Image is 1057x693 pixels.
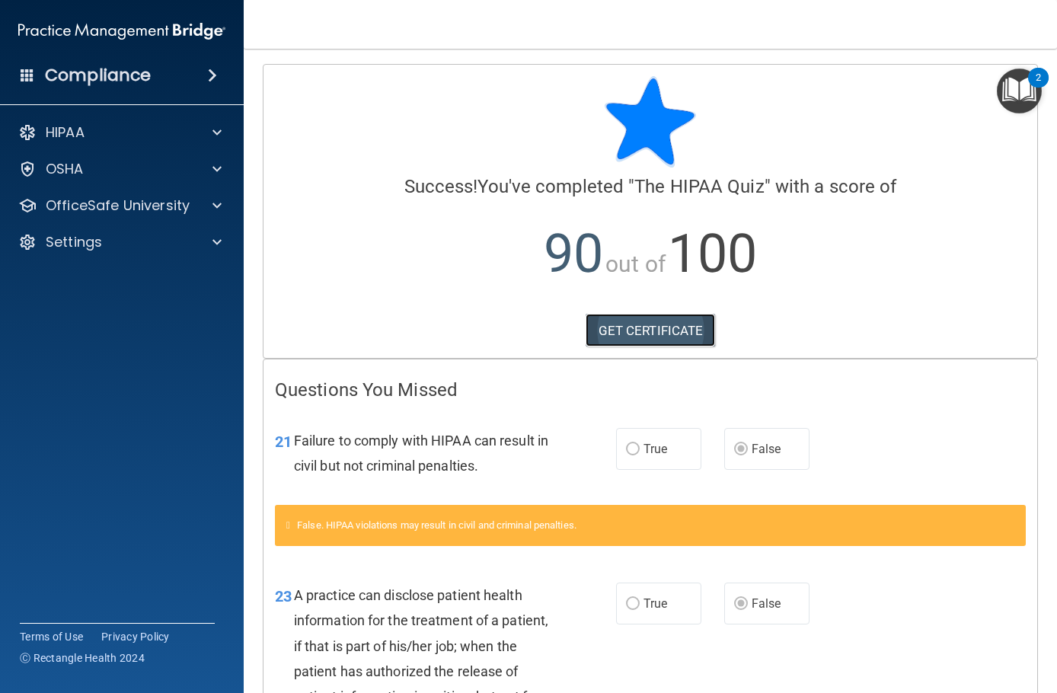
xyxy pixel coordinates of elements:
span: 100 [668,222,757,285]
h4: Questions You Missed [275,380,1026,400]
span: Failure to comply with HIPAA can result in civil but not criminal penalties. [294,433,548,474]
span: Ⓒ Rectangle Health 2024 [20,650,145,666]
input: True [626,599,640,610]
span: 21 [275,433,292,451]
a: HIPAA [18,123,222,142]
img: PMB logo [18,16,225,46]
a: GET CERTIFICATE [586,314,716,347]
input: True [626,444,640,455]
span: True [643,442,667,456]
button: Open Resource Center, 2 new notifications [997,69,1042,113]
a: Terms of Use [20,629,83,644]
h4: You've completed " " with a score of [275,177,1026,196]
p: Settings [46,233,102,251]
div: 2 [1036,78,1041,97]
span: False [752,596,781,611]
a: OSHA [18,160,222,178]
a: OfficeSafe University [18,196,222,215]
span: 90 [544,222,603,285]
span: False [752,442,781,456]
span: The HIPAA Quiz [634,176,764,197]
span: False. HIPAA violations may result in civil and criminal penalties. [297,519,576,531]
input: False [734,444,748,455]
p: HIPAA [46,123,85,142]
p: OfficeSafe University [46,196,190,215]
h4: Compliance [45,65,151,86]
span: 23 [275,587,292,605]
span: out of [605,251,666,277]
img: blue-star-rounded.9d042014.png [605,76,696,168]
a: Settings [18,233,222,251]
span: Success! [404,176,478,197]
a: Privacy Policy [101,629,170,644]
p: OSHA [46,160,84,178]
span: True [643,596,667,611]
input: False [734,599,748,610]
